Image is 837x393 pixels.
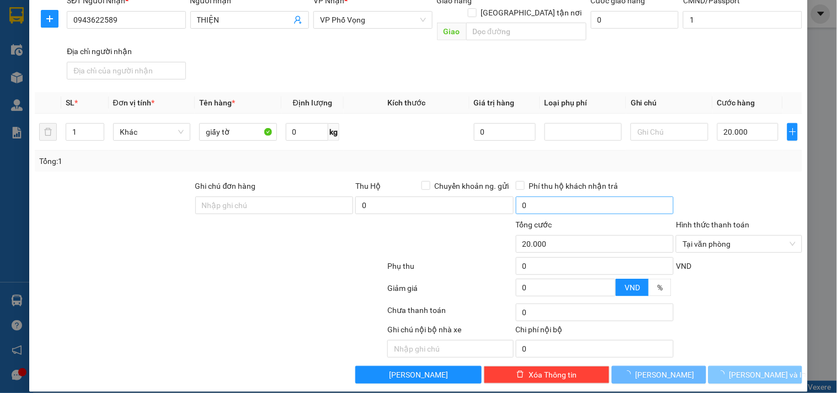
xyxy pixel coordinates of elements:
span: [PERSON_NAME] [636,369,695,381]
input: Dọc đường [466,23,587,40]
span: VP Phố Vọng [320,12,425,28]
div: Chưa thanh toán [386,304,514,323]
span: Giá trị hàng [474,98,515,107]
li: Hotline: 19001155 [103,41,461,55]
input: Ghi Chú [631,123,708,141]
span: Phí thu hộ khách nhận trả [525,180,623,192]
input: 0 [474,123,536,141]
span: Thu Hộ [355,182,381,190]
span: % [657,283,663,292]
th: Loại phụ phí [540,92,626,114]
span: Tổng cước [516,220,552,229]
span: Xóa Thông tin [529,369,577,381]
span: Khác [120,124,184,140]
input: Cước giao hàng [591,11,679,29]
span: VND [676,262,691,270]
span: Tên hàng [199,98,235,107]
li: Số 10 ngõ 15 Ngọc Hồi, Q.[PERSON_NAME], [GEOGRAPHIC_DATA] [103,27,461,41]
input: Ghi chú đơn hàng [195,197,354,214]
span: Giao [437,23,466,40]
div: Tổng: 1 [39,155,324,167]
button: [PERSON_NAME] [612,366,706,384]
span: VND [625,283,640,292]
div: Phụ thu [386,260,514,279]
button: [PERSON_NAME] và In [708,366,802,384]
div: Địa chỉ người nhận [67,45,185,57]
span: loading [623,370,636,378]
b: GỬI : VP [PERSON_NAME] TB [14,80,215,98]
span: [GEOGRAPHIC_DATA] tận nơi [477,7,587,19]
span: Đơn vị tính [113,98,154,107]
span: SL [66,98,74,107]
button: plus [41,10,58,28]
input: Nhập ghi chú [387,340,513,358]
span: Tại văn phòng [683,236,795,252]
button: delete [39,123,57,141]
span: Kích thước [387,98,425,107]
span: delete [516,370,524,379]
button: [PERSON_NAME] [355,366,481,384]
th: Ghi chú [626,92,712,114]
button: deleteXóa Thông tin [484,366,610,384]
span: plus [41,14,58,23]
input: Địa chỉ của người nhận [67,62,185,79]
img: logo.jpg [14,14,69,69]
label: Ghi chú đơn hàng [195,182,256,190]
span: plus [788,128,797,136]
span: kg [328,123,339,141]
span: [PERSON_NAME] [389,369,448,381]
span: loading [717,370,729,378]
label: Hình thức thanh toán [676,220,749,229]
div: Ghi chú nội bộ nhà xe [387,323,513,340]
span: Chuyển khoản ng. gửi [430,180,514,192]
div: Giảm giá [386,282,514,301]
span: Cước hàng [717,98,755,107]
span: Định lượng [293,98,332,107]
button: plus [787,123,797,141]
div: Chi phí nội bộ [516,323,674,340]
span: [PERSON_NAME] và In [729,369,807,381]
input: VD: Bàn, Ghế [199,123,276,141]
span: user-add [294,15,302,24]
